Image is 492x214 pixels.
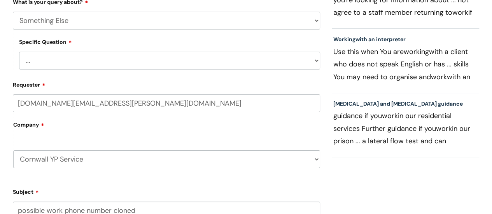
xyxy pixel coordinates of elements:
a: Workingwith an interpreter [333,36,406,43]
span: work [382,111,398,120]
label: Requester [13,79,320,88]
span: working [404,47,429,56]
label: Subject [13,186,320,195]
input: Email [13,94,320,112]
span: Working [333,36,355,43]
span: work [431,72,447,82]
a: [MEDICAL_DATA] and [MEDICAL_DATA] guidance [333,100,463,107]
p: guidance if you in our residential services Further guidance if you in our prison ... a lateral f... [333,110,478,147]
label: Company [13,119,320,136]
span: work [452,8,468,17]
p: Use this when You are with a client who does not speak English or has ... skills You may need to ... [333,45,478,83]
label: Specific Question [19,38,72,45]
span: work [436,124,452,133]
